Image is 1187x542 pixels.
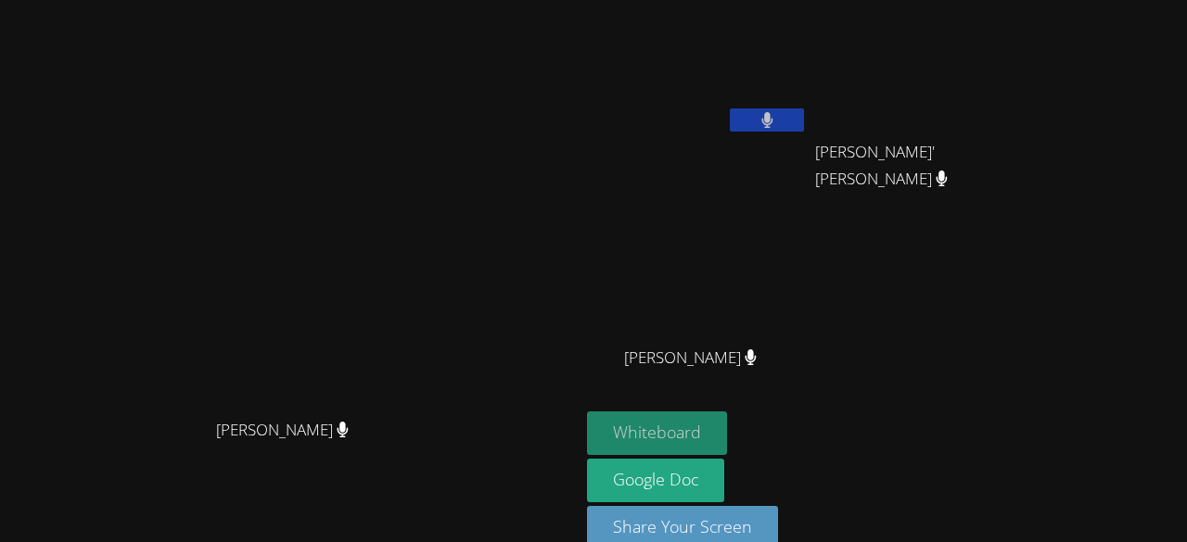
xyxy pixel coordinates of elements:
a: Google Doc [587,459,724,502]
span: [PERSON_NAME] [216,417,349,444]
button: Whiteboard [587,411,727,455]
span: [PERSON_NAME]' [PERSON_NAME] [815,139,1021,193]
span: [PERSON_NAME] [624,345,757,372]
